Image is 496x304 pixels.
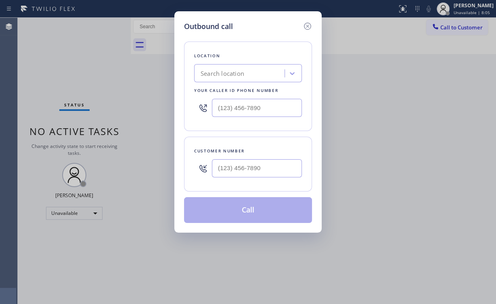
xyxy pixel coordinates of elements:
[212,99,302,117] input: (123) 456-7890
[184,21,233,32] h5: Outbound call
[194,52,302,60] div: Location
[194,86,302,95] div: Your caller id phone number
[194,147,302,155] div: Customer number
[212,159,302,177] input: (123) 456-7890
[184,197,312,223] button: Call
[201,69,244,78] div: Search location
